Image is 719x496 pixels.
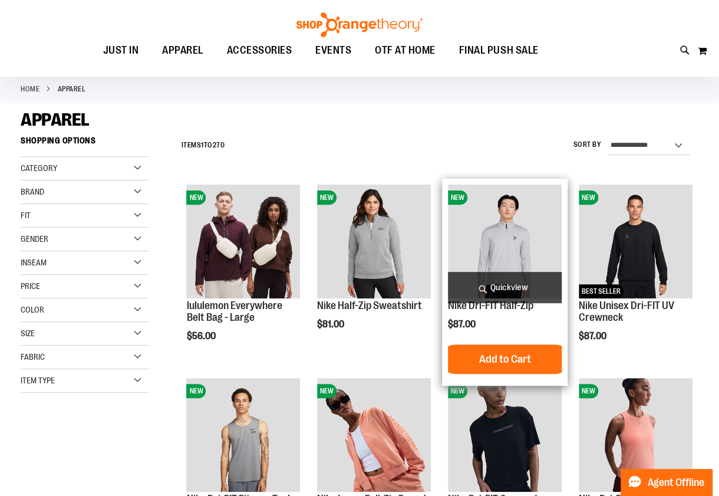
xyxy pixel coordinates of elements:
[573,179,698,372] div: product
[448,300,533,311] a: Nike Dri-FIT Half-Zip
[186,185,300,298] img: lululemon Everywhere Belt Bag - Large
[448,185,562,300] a: Nike Dri-FIT Half-ZipNEW
[295,12,424,37] img: Shop Orangetheory
[21,130,149,157] strong: Shopping Options
[21,187,44,196] span: Brand
[648,477,704,488] span: Agent Offline
[448,378,562,492] img: Nike Dri-FIT Cropped Short-Sleeve
[186,378,300,494] a: Nike Dri-FIT Fitness TankNEW
[459,37,539,64] span: FINAL PUSH SALE
[21,84,39,94] a: Home
[311,179,437,360] div: product
[317,190,337,205] span: NEW
[579,378,692,492] img: Nike Dri-FIT Tank
[479,353,531,366] span: Add to Cart
[573,140,602,150] label: Sort By
[213,141,225,149] span: 270
[58,84,86,94] strong: APPAREL
[21,163,57,173] span: Category
[442,179,568,386] div: product
[21,281,40,291] span: Price
[375,37,436,64] span: OTF AT HOME
[186,331,217,341] span: $56.00
[186,185,300,300] a: lululemon Everywhere Belt Bag - LargeNEW
[21,110,90,130] span: APPAREL
[182,136,225,155] h2: Items to
[579,300,674,323] a: Nike Unisex Dri-FIT UV Crewneck
[317,319,346,330] span: $81.00
[448,378,562,494] a: Nike Dri-FIT Cropped Short-SleeveNEW
[448,384,467,398] span: NEW
[21,376,55,385] span: Item Type
[317,384,337,398] span: NEW
[103,37,139,64] span: JUST IN
[579,384,598,398] span: NEW
[201,141,204,149] span: 1
[315,37,351,64] span: EVENTS
[579,378,692,494] a: Nike Dri-FIT TankNEW
[186,300,282,323] a: lululemon Everywhere Belt Bag - Large
[579,284,624,298] span: BEST SELLER
[186,190,206,205] span: NEW
[227,37,292,64] span: ACCESSORIES
[162,37,203,64] span: APPAREL
[621,469,712,496] button: Agent Offline
[21,329,35,338] span: Size
[579,185,692,300] a: Nike Unisex Dri-FIT UV CrewneckNEWBEST SELLER
[579,185,692,298] img: Nike Unisex Dri-FIT UV Crewneck
[440,344,570,374] button: Add to Cart
[448,185,562,298] img: Nike Dri-FIT Half-Zip
[21,234,48,244] span: Gender
[317,185,431,300] a: Nike Half-Zip SweatshirtNEW
[579,190,598,205] span: NEW
[448,272,562,303] a: Quickview
[186,384,206,398] span: NEW
[448,319,477,330] span: $87.00
[180,179,306,372] div: product
[317,185,431,298] img: Nike Half-Zip Sweatshirt
[579,331,608,341] span: $87.00
[21,352,45,362] span: Fabric
[21,258,47,267] span: Inseam
[317,378,431,492] img: Nike Loose Full-Zip French Terry Hoodie
[317,378,431,494] a: Nike Loose Full-Zip French Terry HoodieNEW
[448,190,467,205] span: NEW
[21,305,44,314] span: Color
[21,211,31,220] span: Fit
[317,300,422,311] a: Nike Half-Zip Sweatshirt
[186,378,300,492] img: Nike Dri-FIT Fitness Tank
